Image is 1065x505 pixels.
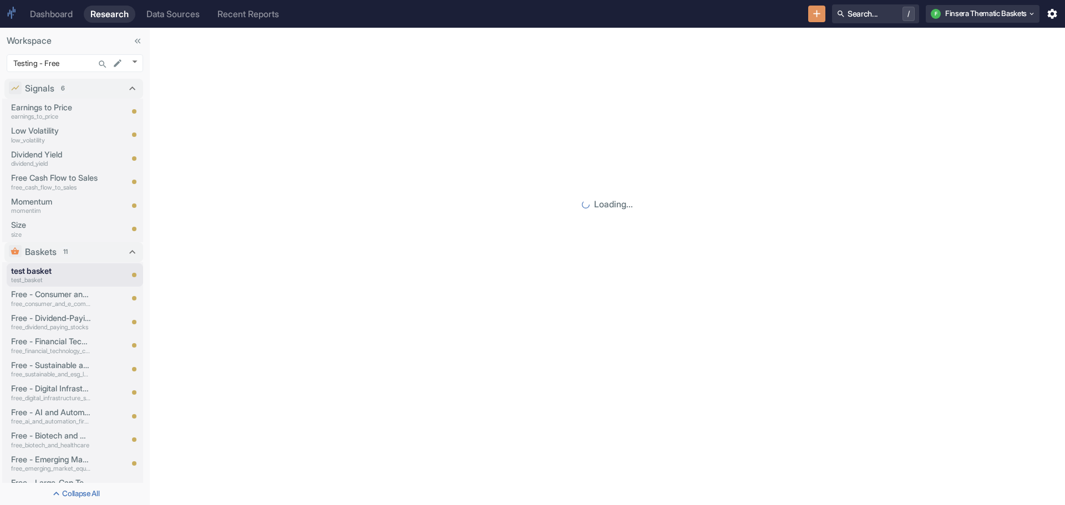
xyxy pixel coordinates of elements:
[11,196,122,208] p: Momentum
[30,9,73,19] div: Dashboard
[146,9,200,19] div: Data Sources
[11,276,91,285] p: test_basket
[808,6,825,23] button: New Resource
[11,230,122,239] p: size
[11,265,91,285] a: test baskettest_basket
[11,453,91,473] a: Free - Emerging Market Equitiesfree_emerging_market_equities
[211,6,286,23] a: Recent Reports
[11,477,91,489] p: Free - Large-Cap Tech Stocks
[11,359,91,371] p: Free - Sustainable and ESG Leaders
[11,312,91,324] p: Free - Dividend-Paying Stocks
[11,125,122,137] p: Low Volatility
[57,84,69,93] span: 6
[11,370,91,379] p: free_sustainable_and_esg_leaders
[11,430,91,442] p: Free - Biotech and Healthcare
[11,299,91,309] p: free_consumer_and_e_commerce_businesses
[11,346,91,356] p: free_financial_technology_companies
[11,464,91,473] p: free_emerging_market_equities
[25,82,54,95] p: Signals
[95,57,110,72] button: Search...
[25,246,57,259] p: Baskets
[217,9,279,19] div: Recent Reports
[11,149,122,161] p: Dividend Yield
[84,6,135,23] a: Research
[11,288,91,300] p: Free - Consumer and E-Commerce Businesses
[11,265,91,277] p: test basket
[11,430,91,450] a: Free - Biotech and Healthcarefree_biotech_and_healthcare
[23,6,79,23] a: Dashboard
[140,6,206,23] a: Data Sources
[11,196,122,216] a: Momentummomentim
[11,335,91,355] a: Free - Financial Technology Companiesfree_financial_technology_companies
[11,125,122,145] a: Low Volatilitylow_volatility
[4,242,143,262] div: Baskets11
[11,323,91,332] p: free_dividend_paying_stocks
[110,55,125,71] button: edit
[4,79,143,99] div: Signals6
[7,54,143,72] div: Testing - Free
[11,101,122,114] p: Earnings to Price
[594,198,633,211] p: Loading...
[11,172,122,184] p: Free Cash Flow to Sales
[11,172,122,192] a: Free Cash Flow to Salesfree_cash_flow_to_sales
[832,4,919,23] button: Search.../
[90,9,129,19] div: Research
[130,33,145,49] button: Collapse Sidebar
[7,34,143,48] p: Workspace
[11,406,91,426] a: Free - AI and Automation Firmsfree_ai_and_automation_firms
[11,335,91,348] p: Free - Financial Technology Companies
[11,288,91,308] a: Free - Consumer and E-Commerce Businessesfree_consumer_and_e_commerce_businesses
[11,183,122,192] p: free_cash_flow_to_sales
[11,312,91,332] a: Free - Dividend-Paying Stocksfree_dividend_paying_stocks
[11,417,91,426] p: free_ai_and_automation_firms
[11,394,91,403] p: free_digital_infrastructure_stocks
[11,441,91,450] p: free_biotech_and_healthcare
[11,219,122,239] a: Sizesize
[11,101,122,121] a: Earnings to Priceearnings_to_price
[11,477,91,497] a: Free - Large-Cap Tech Stocksfree_large_cap_tech_stocks
[11,359,91,379] a: Free - Sustainable and ESG Leadersfree_sustainable_and_esg_leaders
[11,382,91,402] a: Free - Digital Infrastructure Stocksfree_digital_infrastructure_stocks
[11,112,122,121] p: earnings_to_price
[2,485,148,503] button: Collapse All
[11,406,91,419] p: Free - AI and Automation Firms
[11,382,91,395] p: Free - Digital Infrastructure Stocks
[11,149,122,169] a: Dividend Yielddividend_yield
[11,219,122,231] p: Size
[931,9,941,19] div: F
[11,136,122,145] p: low_volatility
[11,453,91,466] p: Free - Emerging Market Equities
[59,247,72,257] span: 11
[11,159,122,169] p: dividend_yield
[11,206,122,216] p: momentim
[926,5,1039,23] button: FFinsera Thematic Baskets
